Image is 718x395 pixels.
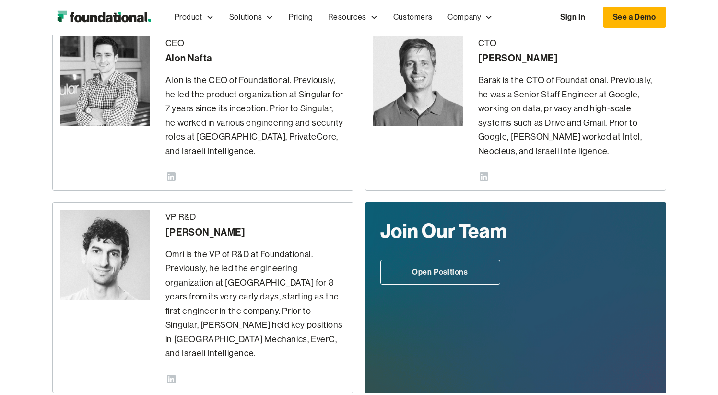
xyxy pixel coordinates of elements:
[281,1,320,33] a: Pricing
[165,36,345,51] div: CEO
[478,36,658,51] div: CTO
[60,210,150,300] img: Omri Ildis - VP R&D
[603,7,666,28] a: See a Demo
[328,11,366,24] div: Resources
[373,36,463,126] img: Barak Forgoun - CTO
[165,248,345,361] p: Omri is the VP of R&D at Foundational. Previously, he led the engineering organization at [GEOGRA...
[52,8,155,27] a: home
[229,11,262,24] div: Solutions
[545,284,718,395] iframe: Chat Widget
[165,210,345,225] div: VP R&D
[165,225,345,240] div: [PERSON_NAME]
[167,1,222,33] div: Product
[52,8,155,27] img: Foundational Logo
[165,73,345,158] p: Alon is the CEO of Foundational. Previously, he led the product organization at Singular for 7 ye...
[478,50,658,66] div: [PERSON_NAME]
[222,1,281,33] div: Solutions
[60,36,150,126] img: Alon Nafta - CEO
[447,11,481,24] div: Company
[545,284,718,395] div: וידג'ט של צ'אט
[440,1,500,33] div: Company
[380,260,500,285] a: Open Positions
[320,1,385,33] div: Resources
[165,50,345,66] div: Alon Nafta
[175,11,202,24] div: Product
[551,7,595,27] a: Sign In
[478,73,658,158] p: Barak is the CTO of Foundational. Previously, he was a Senior Staff Engineer at Google, working o...
[386,1,440,33] a: Customers
[380,217,580,244] div: Join Our Team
